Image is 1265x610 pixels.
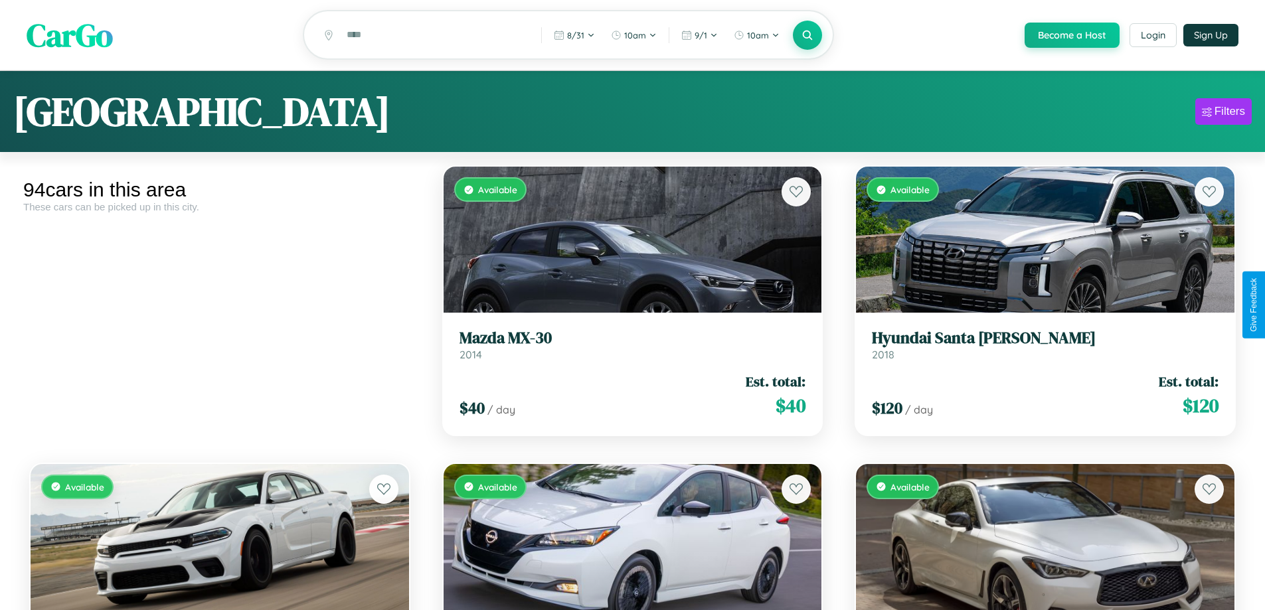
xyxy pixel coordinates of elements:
[747,30,769,40] span: 10am
[460,329,806,348] h3: Mazda MX-30
[872,329,1219,361] a: Hyundai Santa [PERSON_NAME]2018
[872,348,894,361] span: 2018
[13,84,390,139] h1: [GEOGRAPHIC_DATA]
[675,25,724,46] button: 9/1
[872,397,902,419] span: $ 120
[1195,98,1252,125] button: Filters
[567,30,584,40] span: 8 / 31
[487,403,515,416] span: / day
[872,329,1219,348] h3: Hyundai Santa [PERSON_NAME]
[1183,24,1238,46] button: Sign Up
[65,481,104,493] span: Available
[23,179,416,201] div: 94 cars in this area
[1130,23,1177,47] button: Login
[727,25,786,46] button: 10am
[1249,278,1258,332] div: Give Feedback
[23,201,416,212] div: These cars can be picked up in this city.
[27,13,113,57] span: CarGo
[547,25,602,46] button: 8/31
[478,481,517,493] span: Available
[460,397,485,419] span: $ 40
[1183,392,1219,419] span: $ 120
[1159,372,1219,391] span: Est. total:
[890,481,930,493] span: Available
[1215,105,1245,118] div: Filters
[460,329,806,361] a: Mazda MX-302014
[1025,23,1120,48] button: Become a Host
[478,184,517,195] span: Available
[624,30,646,40] span: 10am
[695,30,707,40] span: 9 / 1
[776,392,805,419] span: $ 40
[890,184,930,195] span: Available
[604,25,663,46] button: 10am
[746,372,805,391] span: Est. total:
[905,403,933,416] span: / day
[460,348,482,361] span: 2014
